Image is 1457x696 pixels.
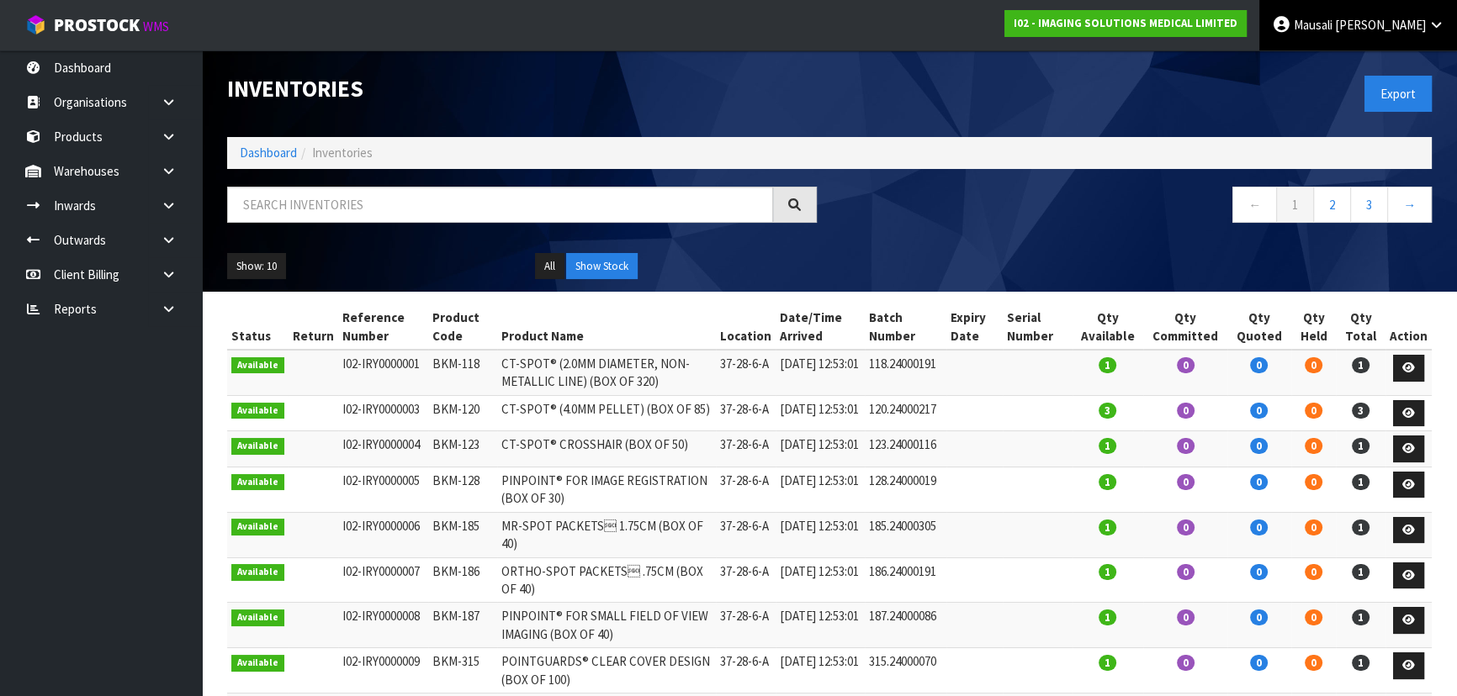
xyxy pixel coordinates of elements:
[497,350,717,395] td: CT-SPOT® (2.0MM DIAMETER, NON-METALLIC LINE) (BOX OF 320)
[1305,519,1322,535] span: 0
[946,304,1003,350] th: Expiry Date
[25,14,46,35] img: cube-alt.png
[1250,564,1268,580] span: 0
[865,648,946,693] td: 315.24000070
[231,655,284,672] span: Available
[535,253,564,280] button: All
[1177,655,1195,671] span: 0
[716,395,776,431] td: 37-28-6-A
[716,557,776,603] td: 37-28-6-A
[497,304,717,350] th: Product Name
[1305,438,1322,454] span: 0
[1352,403,1370,419] span: 3
[716,648,776,693] td: 37-28-6-A
[1352,438,1370,454] span: 1
[865,512,946,557] td: 185.24000305
[312,145,373,161] span: Inventories
[776,304,865,350] th: Date/Time Arrived
[1177,609,1195,625] span: 0
[776,512,865,557] td: [DATE] 12:53:01
[231,438,284,455] span: Available
[1305,403,1322,419] span: 0
[428,512,497,557] td: BKM-185
[716,350,776,395] td: 37-28-6-A
[1250,474,1268,490] span: 0
[1250,609,1268,625] span: 0
[231,403,284,419] span: Available
[1177,564,1195,580] span: 0
[428,603,497,648] td: BKM-187
[1350,187,1388,223] a: 3
[1250,357,1268,373] span: 0
[338,557,428,603] td: I02-IRY0000007
[428,304,497,350] th: Product Code
[428,467,497,512] td: BKM-128
[1177,357,1195,373] span: 0
[716,304,776,350] th: Location
[1177,474,1195,490] span: 0
[338,603,428,648] td: I02-IRY0000008
[566,253,638,280] button: Show Stock
[1294,17,1332,33] span: Mausali
[428,395,497,431] td: BKM-120
[1352,474,1370,490] span: 1
[1305,357,1322,373] span: 0
[1227,304,1291,350] th: Qty Quoted
[1099,564,1116,580] span: 1
[338,467,428,512] td: I02-IRY0000005
[865,431,946,467] td: 123.24000116
[776,431,865,467] td: [DATE] 12:53:01
[1352,609,1370,625] span: 1
[497,557,717,603] td: ORTHO-SPOT PACKETS .75CM (BOX OF 40)
[338,350,428,395] td: I02-IRY0000001
[1352,519,1370,535] span: 1
[1352,564,1370,580] span: 1
[1143,304,1227,350] th: Qty Committed
[776,467,865,512] td: [DATE] 12:53:01
[497,512,717,557] td: MR-SPOT PACKETS 1.75CM (BOX OF 40)
[338,395,428,431] td: I02-IRY0000003
[1099,655,1116,671] span: 1
[231,609,284,626] span: Available
[1099,403,1116,419] span: 3
[227,76,817,101] h1: Inventories
[865,467,946,512] td: 128.24000019
[1099,519,1116,535] span: 1
[231,357,284,374] span: Available
[776,557,865,603] td: [DATE] 12:53:01
[497,431,717,467] td: CT-SPOT® CROSSHAIR (BOX OF 50)
[338,648,428,693] td: I02-IRY0000009
[1250,519,1268,535] span: 0
[1352,357,1370,373] span: 1
[428,648,497,693] td: BKM-315
[428,350,497,395] td: BKM-118
[1099,357,1116,373] span: 1
[1073,304,1144,350] th: Qty Available
[1335,17,1426,33] span: [PERSON_NAME]
[1232,187,1277,223] a: ←
[865,304,946,350] th: Batch Number
[240,145,297,161] a: Dashboard
[865,603,946,648] td: 187.24000086
[716,512,776,557] td: 37-28-6-A
[338,304,428,350] th: Reference Number
[497,603,717,648] td: PINPOINT® FOR SMALL FIELD OF VIEW IMAGING (BOX OF 40)
[1004,10,1247,37] a: I02 - IMAGING SOLUTIONS MEDICAL LIMITED
[497,648,717,693] td: POINTGUARDS® CLEAR COVER DESIGN (BOX OF 100)
[1003,304,1072,350] th: Serial Number
[227,304,289,350] th: Status
[428,431,497,467] td: BKM-123
[428,557,497,603] td: BKM-186
[227,187,773,223] input: Search inventories
[227,253,286,280] button: Show: 10
[1313,187,1351,223] a: 2
[1250,403,1268,419] span: 0
[1385,304,1432,350] th: Action
[1014,16,1237,30] strong: I02 - IMAGING SOLUTIONS MEDICAL LIMITED
[1099,609,1116,625] span: 1
[1177,519,1195,535] span: 0
[289,304,338,350] th: Return
[1305,609,1322,625] span: 0
[1387,187,1432,223] a: →
[54,14,140,36] span: ProStock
